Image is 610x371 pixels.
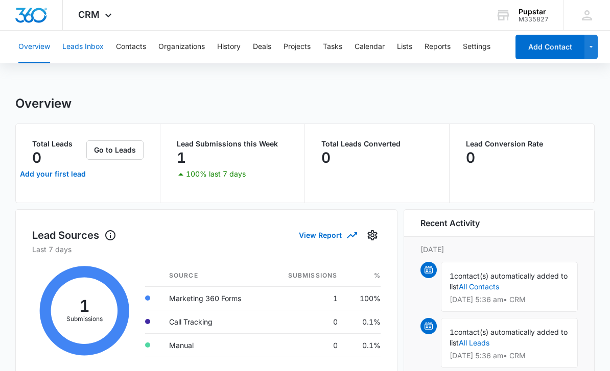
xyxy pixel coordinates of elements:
div: account name [519,8,549,16]
td: 100% [346,286,381,310]
td: 0 [267,310,346,333]
button: Contacts [116,31,146,63]
h1: Overview [15,96,72,111]
p: Last 7 days [32,244,381,255]
button: Reports [425,31,451,63]
p: Total Leads Converted [321,140,433,147]
h1: Lead Sources [32,228,116,243]
button: Deals [253,31,271,63]
td: Manual [161,333,267,357]
button: Lists [397,31,412,63]
button: Leads Inbox [62,31,104,63]
p: 100% last 7 days [186,170,246,178]
button: Projects [284,31,311,63]
th: Submissions [267,265,346,287]
p: [DATE] [420,244,578,255]
div: account id [519,16,549,23]
span: CRM [78,9,100,20]
button: View Report [299,226,356,244]
p: Total Leads [32,140,84,147]
td: 1 [267,286,346,310]
td: Marketing 360 Forms [161,286,267,310]
p: 0 [466,150,475,166]
button: Overview [18,31,50,63]
p: [DATE] 5:36 am • CRM [450,352,569,359]
span: 1 [450,271,454,280]
h6: Recent Activity [420,217,480,229]
td: 0 [267,333,346,357]
p: 1 [177,150,186,166]
span: contact(s) automatically added to list [450,271,568,291]
th: Source [161,265,267,287]
td: Call Tracking [161,310,267,333]
button: Calendar [355,31,385,63]
button: Tasks [323,31,342,63]
button: Settings [463,31,490,63]
p: Lead Conversion Rate [466,140,578,147]
button: Organizations [158,31,205,63]
td: 0.1% [346,310,381,333]
span: contact(s) automatically added to list [450,328,568,347]
a: Go to Leads [86,145,144,154]
a: All Leads [459,338,489,347]
span: 1 [450,328,454,336]
p: Lead Submissions this Week [177,140,288,147]
p: 0 [32,150,41,166]
p: 0 [321,150,331,166]
button: Add Contact [515,35,584,59]
button: Go to Leads [86,140,144,160]
a: Add your first lead [22,162,84,186]
td: 0.1% [346,333,381,357]
button: Settings [364,227,381,243]
a: All Contacts [459,282,499,291]
button: History [217,31,241,63]
th: % [346,265,381,287]
p: [DATE] 5:36 am • CRM [450,296,569,303]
